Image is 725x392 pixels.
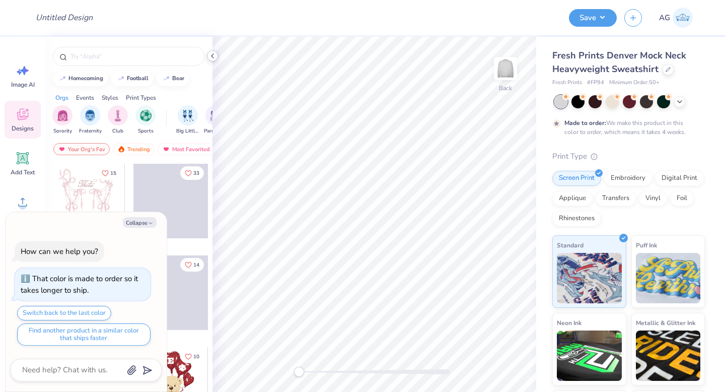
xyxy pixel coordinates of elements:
[17,306,111,320] button: Switch back to the last color
[636,317,695,328] span: Metallic & Glitter Ink
[495,58,516,79] img: Back
[552,151,705,162] div: Print Type
[108,105,128,135] button: filter button
[112,110,123,121] img: Club Image
[636,253,701,303] img: Puff Ink
[587,79,604,87] span: # FP94
[113,143,155,155] div: Trending
[655,171,704,186] div: Digital Print
[552,171,601,186] div: Screen Print
[180,166,204,180] button: Like
[557,240,584,250] span: Standard
[68,76,103,81] div: homecoming
[21,246,98,256] div: How can we help you?
[69,51,198,61] input: Try "Alpha"
[193,354,199,359] span: 10
[172,76,184,81] div: bear
[117,76,125,82] img: trend_line.gif
[12,124,34,133] span: Designs
[162,76,170,82] img: trend_line.gif
[158,143,214,155] div: Most Favorited
[176,105,199,135] div: filter for Big Little Reveal
[52,105,72,135] div: filter for Sorority
[76,93,94,102] div: Events
[180,258,204,272] button: Like
[17,323,151,346] button: Find another product in a similar color that ships faster
[636,240,657,250] span: Puff Ink
[102,93,118,102] div: Styles
[108,105,128,135] div: filter for Club
[204,105,227,135] div: filter for Parent's Weekend
[557,331,622,381] img: Neon Ink
[180,350,204,363] button: Like
[552,211,601,226] div: Rhinestones
[182,110,193,121] img: Big Little Reveal Image
[140,110,152,121] img: Sports Image
[162,146,170,153] img: most_fav.gif
[596,191,636,206] div: Transfers
[79,127,102,135] span: Fraternity
[569,9,617,27] button: Save
[110,171,116,176] span: 15
[123,217,157,228] button: Collapse
[28,8,102,28] input: Untitled Design
[55,93,68,102] div: Orgs
[557,317,582,328] span: Neon Ink
[111,71,153,86] button: football
[294,367,304,377] div: Accessibility label
[53,71,108,86] button: homecoming
[11,81,35,89] span: Image AI
[112,127,123,135] span: Club
[117,146,125,153] img: trending.gif
[204,105,227,135] button: filter button
[53,127,72,135] span: Sorority
[85,110,96,121] img: Fraternity Image
[193,263,199,268] span: 14
[58,146,66,153] img: most_fav.gif
[21,274,138,295] div: That color is made to order so it takes longer to ship.
[670,191,694,206] div: Foil
[176,105,199,135] button: filter button
[655,8,697,28] a: AG
[210,110,222,121] img: Parent's Weekend Image
[176,127,199,135] span: Big Little Reveal
[604,171,652,186] div: Embroidery
[552,79,582,87] span: Fresh Prints
[157,71,189,86] button: bear
[57,110,68,121] img: Sorority Image
[79,105,102,135] button: filter button
[639,191,667,206] div: Vinyl
[564,118,688,137] div: We make this product in this color to order, which means it takes 4 weeks.
[52,105,72,135] button: filter button
[135,105,156,135] button: filter button
[135,105,156,135] div: filter for Sports
[204,127,227,135] span: Parent's Weekend
[58,76,66,82] img: trend_line.gif
[193,171,199,176] span: 33
[53,143,110,155] div: Your Org's Fav
[673,8,693,28] img: Anuska Ghosh
[564,119,606,127] strong: Made to order:
[138,127,154,135] span: Sports
[609,79,660,87] span: Minimum Order: 50 +
[97,166,121,180] button: Like
[552,49,686,75] span: Fresh Prints Denver Mock Neck Heavyweight Sweatshirt
[126,93,156,102] div: Print Types
[11,168,35,176] span: Add Text
[552,191,593,206] div: Applique
[127,76,149,81] div: football
[499,84,512,93] div: Back
[636,331,701,381] img: Metallic & Glitter Ink
[659,12,670,24] span: AG
[557,253,622,303] img: Standard
[79,105,102,135] div: filter for Fraternity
